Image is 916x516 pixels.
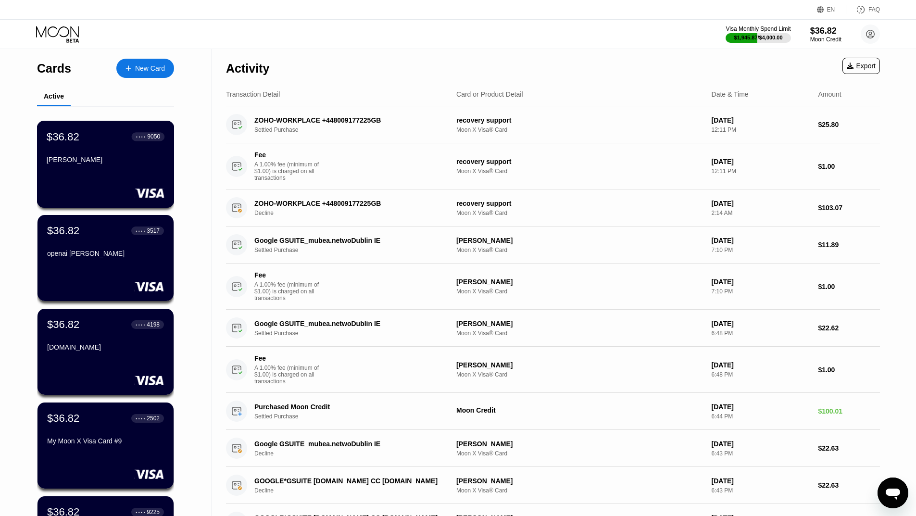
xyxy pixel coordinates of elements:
[147,321,160,328] div: 4198
[47,343,164,351] div: [DOMAIN_NAME]
[810,26,841,43] div: $36.82Moon Credit
[818,444,880,452] div: $22.63
[456,237,704,244] div: [PERSON_NAME]
[456,247,704,253] div: Moon X Visa® Card
[456,487,704,494] div: Moon X Visa® Card
[818,481,880,489] div: $22.63
[456,330,704,337] div: Moon X Visa® Card
[47,318,79,331] div: $36.82
[254,200,441,207] div: ZOHO-WORKPLACE +448009177225GB
[712,371,811,378] div: 6:48 PM
[712,403,811,411] div: [DATE]
[818,121,880,128] div: $25.80
[456,126,704,133] div: Moon X Visa® Card
[712,116,811,124] div: [DATE]
[38,403,174,489] div: $36.82● ● ● ●2502My Moon X Visa Card #9
[818,324,880,332] div: $22.62
[842,58,880,74] div: Export
[712,288,811,295] div: 7:10 PM
[456,168,704,175] div: Moon X Visa® Card
[456,200,704,207] div: recovery support
[226,106,880,143] div: ZOHO-WORKPLACE +448009177225GBSettled Purchaserecovery supportMoon X Visa® Card[DATE]12:11 PM$25.80
[136,323,145,326] div: ● ● ● ●
[254,161,326,181] div: A 1.00% fee (minimum of $1.00) is charged on all transactions
[712,200,811,207] div: [DATE]
[818,283,880,290] div: $1.00
[456,288,704,295] div: Moon X Visa® Card
[226,310,880,347] div: Google GSUITE_mubea.netwoDublin IESettled Purchase[PERSON_NAME]Moon X Visa® Card[DATE]6:48 PM$22.62
[712,126,811,133] div: 12:11 PM
[254,413,455,420] div: Settled Purchase
[818,90,841,98] div: Amount
[726,25,791,43] div: Visa Monthly Spend Limit$1,945.87/$4,000.00
[456,210,704,216] div: Moon X Visa® Card
[712,168,811,175] div: 12:11 PM
[254,116,441,124] div: ZOHO-WORKPLACE +448009177225GB
[116,59,174,78] div: New Card
[147,133,160,140] div: 9050
[712,413,811,420] div: 6:44 PM
[136,135,146,138] div: ● ● ● ●
[226,62,269,76] div: Activity
[254,354,322,362] div: Fee
[47,156,164,164] div: [PERSON_NAME]
[456,406,704,414] div: Moon Credit
[456,371,704,378] div: Moon X Visa® Card
[818,241,880,249] div: $11.89
[135,64,165,73] div: New Card
[456,450,704,457] div: Moon X Visa® Card
[712,361,811,369] div: [DATE]
[226,467,880,504] div: GOOGLE*GSUITE [DOMAIN_NAME] CC [DOMAIN_NAME]Decline[PERSON_NAME]Moon X Visa® Card[DATE]6:43 PM$22.63
[44,92,64,100] div: Active
[254,487,455,494] div: Decline
[38,215,174,301] div: $36.82● ● ● ●3517openai [PERSON_NAME]
[712,278,811,286] div: [DATE]
[254,320,441,327] div: Google GSUITE_mubea.netwoDublin IE
[456,361,704,369] div: [PERSON_NAME]
[136,229,145,232] div: ● ● ● ●
[712,247,811,253] div: 7:10 PM
[817,5,846,14] div: EN
[456,320,704,327] div: [PERSON_NAME]
[254,247,455,253] div: Settled Purchase
[712,330,811,337] div: 6:48 PM
[456,477,704,485] div: [PERSON_NAME]
[38,121,174,207] div: $36.82● ● ● ●9050[PERSON_NAME]
[868,6,880,13] div: FAQ
[254,126,455,133] div: Settled Purchase
[810,26,841,36] div: $36.82
[226,143,880,189] div: FeeA 1.00% fee (minimum of $1.00) is charged on all transactionsrecovery supportMoon X Visa® Card...
[226,189,880,227] div: ZOHO-WORKPLACE +448009177225GBDeclinerecovery supportMoon X Visa® Card[DATE]2:14 AM$103.07
[254,330,455,337] div: Settled Purchase
[818,366,880,374] div: $1.00
[456,440,704,448] div: [PERSON_NAME]
[456,116,704,124] div: recovery support
[254,477,441,485] div: GOOGLE*GSUITE [DOMAIN_NAME] CC [DOMAIN_NAME]
[712,320,811,327] div: [DATE]
[226,347,880,393] div: FeeA 1.00% fee (minimum of $1.00) is charged on all transactions[PERSON_NAME]Moon X Visa® Card[DA...
[254,281,326,302] div: A 1.00% fee (minimum of $1.00) is charged on all transactions
[47,412,79,425] div: $36.82
[47,130,79,143] div: $36.82
[818,407,880,415] div: $100.01
[712,90,749,98] div: Date & Time
[147,227,160,234] div: 3517
[254,210,455,216] div: Decline
[818,204,880,212] div: $103.07
[254,440,441,448] div: Google GSUITE_mubea.netwoDublin IE
[712,477,811,485] div: [DATE]
[878,478,908,508] iframe: Button to launch messaging window, conversation in progress
[226,264,880,310] div: FeeA 1.00% fee (minimum of $1.00) is charged on all transactions[PERSON_NAME]Moon X Visa® Card[DA...
[147,509,160,516] div: 9225
[827,6,835,13] div: EN
[254,271,322,279] div: Fee
[38,309,174,395] div: $36.82● ● ● ●4198[DOMAIN_NAME]
[712,210,811,216] div: 2:14 AM
[456,278,704,286] div: [PERSON_NAME]
[37,62,71,76] div: Cards
[136,511,145,514] div: ● ● ● ●
[254,403,441,411] div: Purchased Moon Credit
[47,225,79,237] div: $36.82
[226,227,880,264] div: Google GSUITE_mubea.netwoDublin IESettled Purchase[PERSON_NAME]Moon X Visa® Card[DATE]7:10 PM$11.89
